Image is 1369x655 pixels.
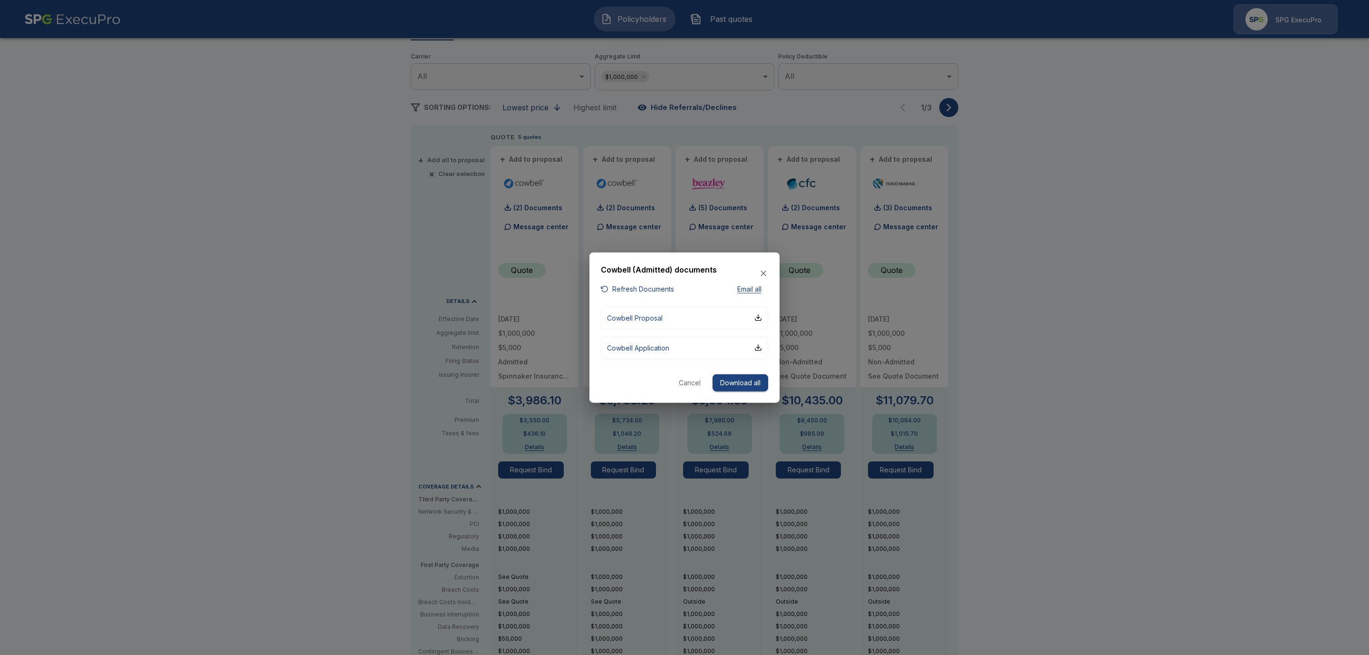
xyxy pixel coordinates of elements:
[607,313,663,323] p: Cowbell Proposal
[601,284,674,295] button: Refresh Documents
[601,336,768,359] button: Cowbell Application
[713,374,768,391] button: Download all
[675,374,705,391] button: Cancel
[730,284,768,295] button: Email all
[601,264,717,276] h6: Cowbell (Admitted) documents
[607,342,669,352] p: Cowbell Application
[601,306,768,329] button: Cowbell Proposal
